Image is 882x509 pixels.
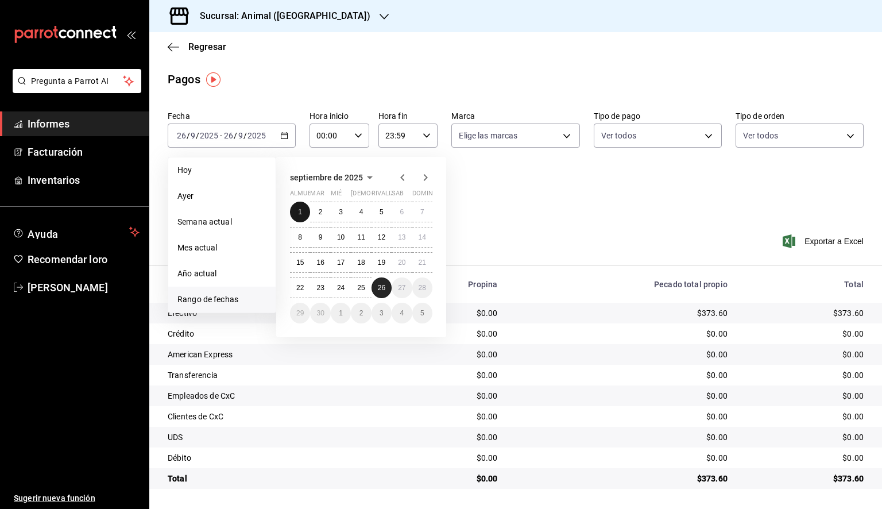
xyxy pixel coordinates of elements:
[392,190,404,197] font: sab
[331,202,351,222] button: 3 de septiembre de 2025
[697,474,728,483] font: $373.60
[168,474,187,483] font: Total
[844,280,864,289] font: Total
[420,208,424,216] font: 7
[319,233,323,241] font: 9
[392,227,412,248] button: 13 de septiembre de 2025
[168,433,183,442] font: UDS
[372,190,403,197] font: rivalizar
[234,131,237,140] font: /
[357,284,365,292] font: 25
[177,295,238,304] font: Rango de fechas
[339,208,343,216] font: 3
[378,284,385,292] font: 26
[380,309,384,317] font: 3
[316,309,324,317] abbr: 30 de septiembre de 2025
[351,190,419,197] font: [DEMOGRAPHIC_DATA]
[290,190,324,197] font: almuerzo
[298,208,302,216] abbr: 1 de septiembre de 2025
[243,131,247,140] font: /
[331,303,351,323] button: 1 de octubre de 2025
[706,329,728,338] font: $0.00
[298,233,302,241] font: 8
[298,233,302,241] abbr: 8 de septiembre de 2025
[372,202,392,222] button: 5 de septiembre de 2025
[310,190,324,197] font: mar
[28,228,59,240] font: Ayuda
[337,233,345,241] abbr: 10 de septiembre de 2025
[380,208,384,216] font: 5
[351,202,371,222] button: 4 de septiembre de 2025
[477,350,498,359] font: $0.00
[398,284,405,292] font: 27
[477,391,498,400] font: $0.00
[706,371,728,380] font: $0.00
[238,131,243,140] input: --
[392,252,412,273] button: 20 de septiembre de 2025
[168,41,226,52] button: Regresar
[420,309,424,317] font: 5
[187,131,190,140] font: /
[359,208,363,216] font: 4
[392,190,404,202] abbr: sábado
[296,284,304,292] abbr: 22 de septiembre de 2025
[804,237,864,246] font: Exportar a Excel
[372,252,392,273] button: 19 de septiembre de 2025
[319,208,323,216] abbr: 2 de septiembre de 2025
[419,233,426,241] font: 14
[419,284,426,292] abbr: 28 de septiembre de 2025
[412,202,432,222] button: 7 de septiembre de 2025
[398,259,405,267] abbr: 20 de septiembre de 2025
[357,284,365,292] abbr: 25 de septiembre de 2025
[706,433,728,442] font: $0.00
[290,303,310,323] button: 29 de septiembre de 2025
[339,208,343,216] abbr: 3 de septiembre de 2025
[412,227,432,248] button: 14 de septiembre de 2025
[199,131,219,140] input: ----
[400,309,404,317] font: 4
[378,284,385,292] abbr: 26 de septiembre de 2025
[28,174,80,186] font: Inventarios
[200,10,370,21] font: Sucursal: Animal ([GEOGRAPHIC_DATA])
[419,284,426,292] font: 28
[372,277,392,298] button: 26 de septiembre de 2025
[168,111,190,121] font: Fecha
[378,259,385,267] font: 19
[290,227,310,248] button: 8 de septiembre de 2025
[400,309,404,317] abbr: 4 de octubre de 2025
[13,69,141,93] button: Pregunta a Parrot AI
[290,202,310,222] button: 1 de septiembre de 2025
[420,208,424,216] abbr: 7 de septiembre de 2025
[477,474,498,483] font: $0.00
[31,76,109,86] font: Pregunta a Parrot AI
[339,309,343,317] font: 1
[706,412,728,421] font: $0.00
[351,227,371,248] button: 11 de septiembre de 2025
[296,259,304,267] font: 15
[310,190,324,202] abbr: martes
[743,131,778,140] font: Ver todos
[351,277,371,298] button: 25 de septiembre de 2025
[477,453,498,462] font: $0.00
[378,233,385,241] font: 12
[310,277,330,298] button: 23 de septiembre de 2025
[697,309,728,318] font: $373.60
[378,233,385,241] abbr: 12 de septiembre de 2025
[372,303,392,323] button: 3 de octubre de 2025
[223,131,234,140] input: --
[451,111,475,121] font: Marca
[357,233,365,241] font: 11
[290,277,310,298] button: 22 de septiembre de 2025
[357,233,365,241] abbr: 11 de septiembre de 2025
[392,202,412,222] button: 6 de septiembre de 2025
[177,243,217,252] font: Mes actual
[316,309,324,317] font: 30
[842,391,864,400] font: $0.00
[380,309,384,317] abbr: 3 de octubre de 2025
[706,391,728,400] font: $0.00
[337,284,345,292] abbr: 24 de septiembre de 2025
[337,259,345,267] abbr: 17 de septiembre de 2025
[601,131,636,140] font: Ver todos
[28,118,69,130] font: Informes
[842,371,864,380] font: $0.00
